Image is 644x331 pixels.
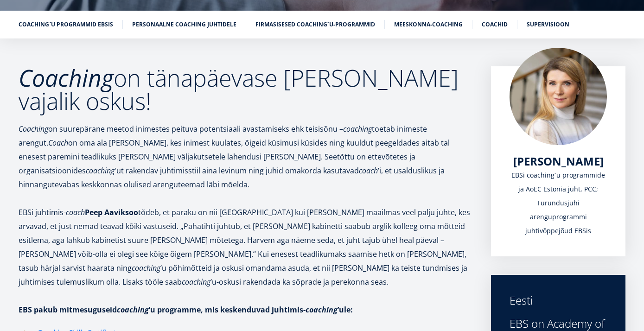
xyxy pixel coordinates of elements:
em: coaching [343,124,372,134]
span: [PERSON_NAME] [513,153,604,169]
em: Coaching [19,124,48,134]
em: coaching [86,165,115,176]
p: on suurepärane meetod inimestes peituva potentsiaali avastamiseks ehk teisisõnu – toetab inimeste... [19,122,472,191]
div: Eesti [510,293,607,307]
a: Meeskonna-coaching [394,20,463,29]
strong: Peep Aaviksoo [85,207,138,217]
a: Coachid [482,20,508,29]
em: coaching [182,277,210,287]
img: Merle Viirmaa – EBS coaching’u programmide ja AoEC Estonia juht, PCC [510,48,607,145]
div: EBSi coaching´u programmide ja AoEC Estonia juht, PCC; Turundusjuhi arenguprogrammi juhtivõppejõu... [510,168,607,238]
em: coach [359,165,378,176]
em: coaching [132,263,160,273]
a: Personaalne coaching juhtidele [132,20,236,29]
a: [PERSON_NAME] [513,154,604,168]
a: SUPERVISIOON [527,20,569,29]
em: Coach [48,138,68,148]
a: Coaching´u programmid EBSis [19,20,113,29]
em: Coaching [19,62,114,94]
em: coaching [117,305,149,315]
em: coaching [306,305,338,315]
a: Firmasisesed coaching`u-programmid [255,20,375,29]
p: EBSi juhtimis- tõdeb, et paraku on nii [GEOGRAPHIC_DATA] kui [PERSON_NAME] maailmas veel palju ju... [19,205,472,289]
em: coach [66,207,85,217]
strong: EBS pakub mitmesuguseid ’u programme, mis keskenduvad juhtimis- ’ule: [19,305,353,315]
h2: on tänapäevase [PERSON_NAME] vajalik oskus! [19,66,472,113]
